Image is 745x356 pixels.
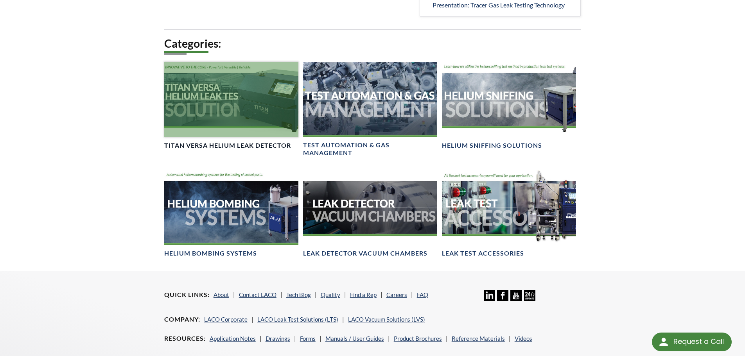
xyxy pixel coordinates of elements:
a: Helium Sniffing Solutions headerHelium Sniffing Solutions [442,62,576,150]
a: Product Brochures [394,335,442,342]
h4: Helium Sniffing Solutions [442,141,542,150]
a: Forms [300,335,316,342]
img: 24/7 Support Icon [524,290,535,301]
a: Reference Materials [452,335,505,342]
a: Leak Test Vacuum Chambers headerLeak Detector Vacuum Chambers [303,170,437,258]
a: Manuals / User Guides [325,335,384,342]
a: Careers [386,291,407,298]
a: 24/7 Support [524,295,535,302]
a: Find a Rep [350,291,377,298]
div: Request a Call [652,333,732,351]
a: Drawings [266,335,290,342]
a: LACO Corporate [204,316,248,323]
a: Videos [515,335,532,342]
h4: Quick Links [164,291,210,299]
a: Test Automation & Gas Management headerTest Automation & Gas Management [303,62,437,157]
h4: Test Automation & Gas Management [303,141,437,157]
h2: Categories: [164,36,581,51]
a: LACO Leak Test Solutions (LTS) [257,316,338,323]
img: round button [657,336,670,348]
a: LACO Vacuum Solutions (LVS) [348,316,425,323]
a: Leak Test Accessories headerLeak Test Accessories [442,170,576,258]
h4: Leak Detector Vacuum Chambers [303,249,427,258]
a: Contact LACO [239,291,276,298]
a: FAQ [417,291,428,298]
div: Request a Call [673,333,724,351]
a: Quality [321,291,340,298]
a: About [214,291,229,298]
h4: Helium Bombing Systems [164,249,257,258]
h4: TITAN VERSA Helium Leak Detector [164,141,291,150]
a: Tech Blog [286,291,311,298]
h4: Company [164,315,200,324]
a: Helium Bombing Systems BannerHelium Bombing Systems [164,170,298,258]
a: Application Notes [210,335,256,342]
h4: Leak Test Accessories [442,249,524,258]
a: TITAN VERSA Helium Leak Test Solutions headerTITAN VERSA Helium Leak Detector [164,62,298,150]
span: Presentation: Tracer Gas Leak Testing Technology [433,1,565,9]
h4: Resources [164,335,206,343]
